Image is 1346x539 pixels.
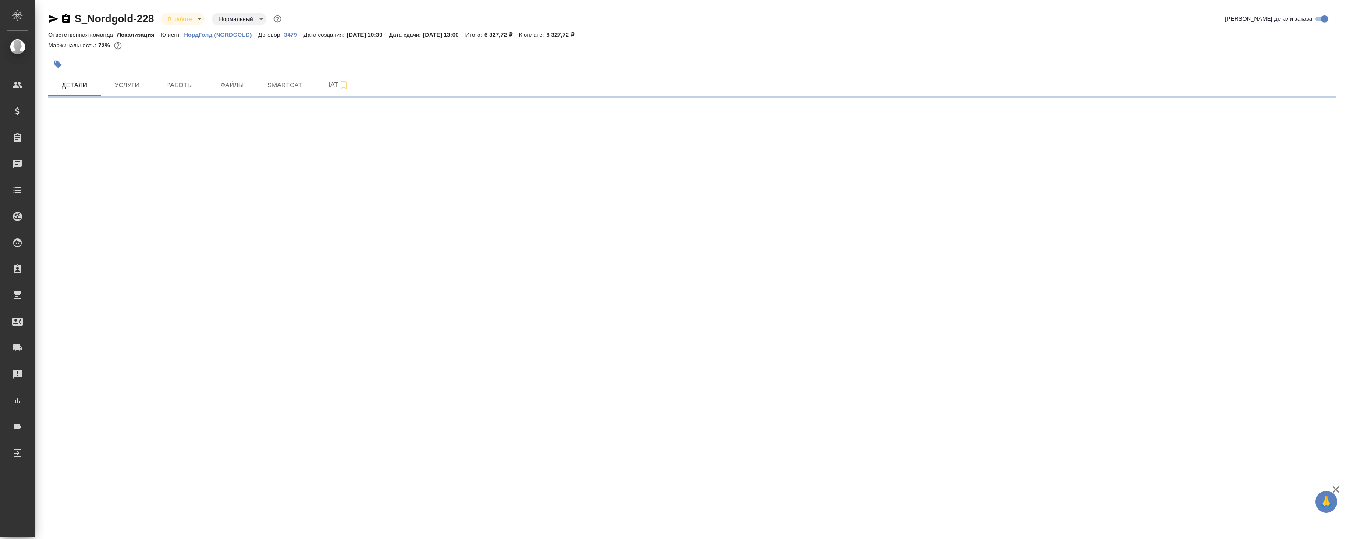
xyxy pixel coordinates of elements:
p: К оплате: [519,32,547,38]
button: Скопировать ссылку для ЯМессенджера [48,14,59,24]
span: Файлы [211,80,253,91]
span: Работы [159,80,201,91]
p: [DATE] 13:00 [423,32,465,38]
p: 3479 [284,32,303,38]
span: Услуги [106,80,148,91]
span: [PERSON_NAME] детали заказа [1225,14,1312,23]
span: Smartcat [264,80,306,91]
p: НордГолд (NORDGOLD) [184,32,259,38]
p: Клиент: [161,32,184,38]
a: НордГолд (NORDGOLD) [184,31,259,38]
p: Итого: [465,32,484,38]
p: Ответственная команда: [48,32,117,38]
a: S_Nordgold-228 [75,13,154,25]
a: 3479 [284,31,303,38]
button: Доп статусы указывают на важность/срочность заказа [272,13,283,25]
p: 6 327,72 ₽ [546,32,581,38]
button: 1494.00 RUB; [112,40,124,51]
span: Чат [316,79,359,90]
div: В работе [161,13,205,25]
p: Дата сдачи: [389,32,423,38]
svg: Подписаться [338,80,349,90]
button: Скопировать ссылку [61,14,71,24]
button: Нормальный [216,15,256,23]
p: Маржинальность: [48,42,98,49]
button: Добавить тэг [48,55,67,74]
p: 6 327,72 ₽ [484,32,519,38]
button: В работе [165,15,194,23]
span: Детали [53,80,96,91]
span: 🙏 [1319,493,1334,511]
p: [DATE] 10:30 [347,32,389,38]
p: Локализация [117,32,161,38]
div: В работе [212,13,266,25]
p: Дата создания: [304,32,347,38]
p: Договор: [258,32,284,38]
button: 🙏 [1315,491,1337,513]
p: 72% [98,42,112,49]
